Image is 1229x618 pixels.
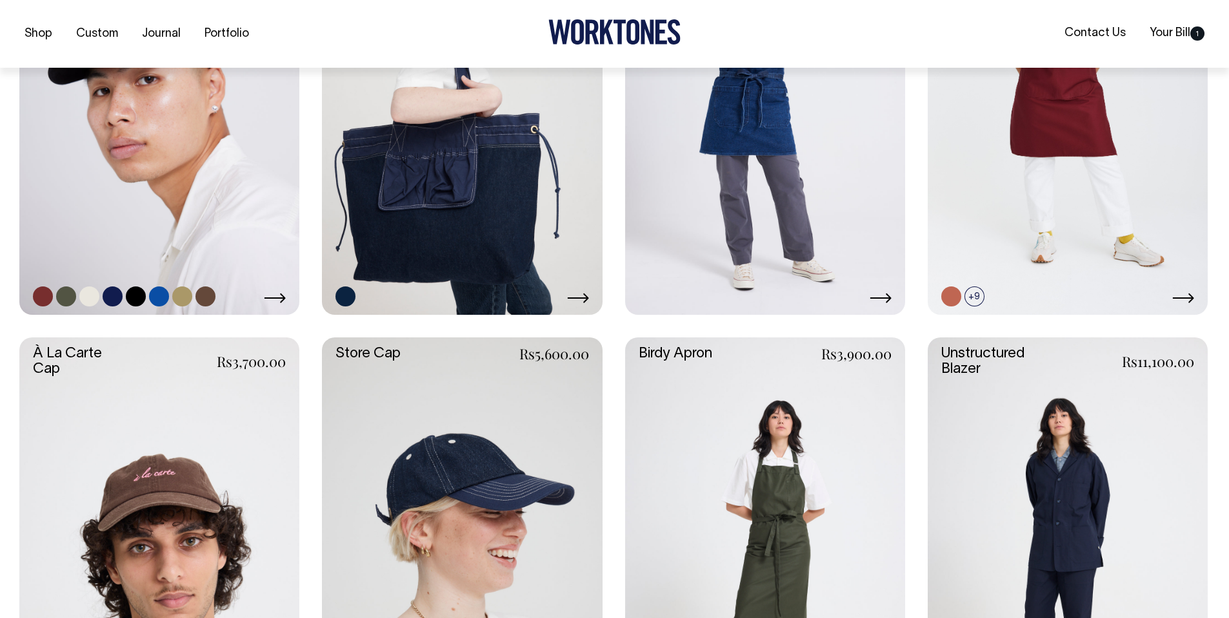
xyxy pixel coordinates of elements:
[1144,23,1210,44] a: Your Bill1
[1190,26,1204,41] span: 1
[1059,23,1131,44] a: Contact Us
[71,23,123,45] a: Custom
[199,23,254,45] a: Portfolio
[964,286,984,306] span: +9
[19,23,57,45] a: Shop
[137,23,186,45] a: Journal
